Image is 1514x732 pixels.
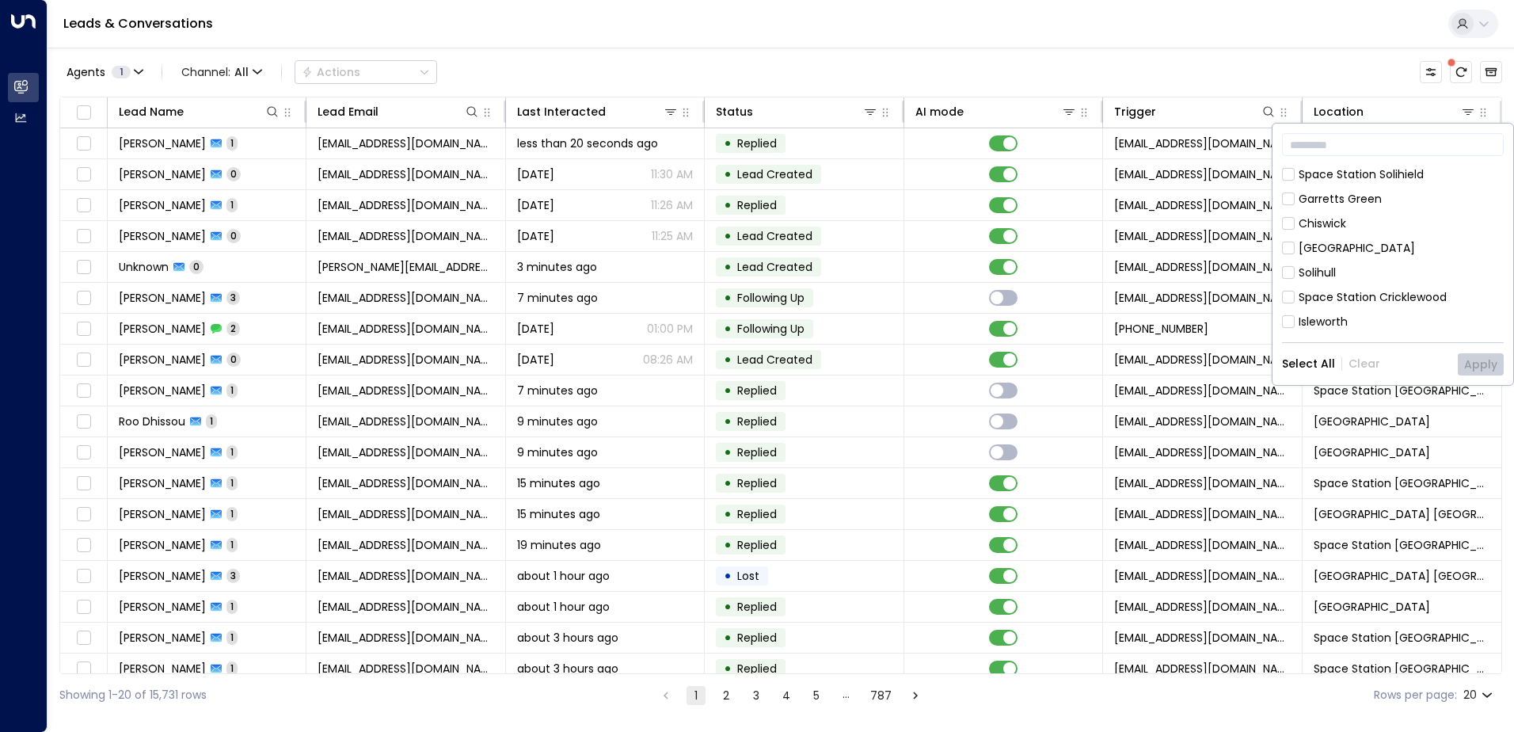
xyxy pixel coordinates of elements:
[517,290,598,306] span: 7 minutes ago
[318,102,479,121] div: Lead Email
[1282,215,1504,232] div: Chiswick
[74,196,93,215] span: Toggle select row
[724,315,732,342] div: •
[747,686,766,705] button: Go to page 3
[1114,197,1290,213] span: leads@space-station.co.uk
[647,321,693,337] p: 01:00 PM
[1114,352,1290,368] span: leads@space-station.co.uk
[1114,475,1290,491] span: leads@space-station.co.uk
[119,568,206,584] span: Karen Knight
[63,14,213,32] a: Leads & Conversations
[74,227,93,246] span: Toggle select row
[74,257,93,277] span: Toggle select row
[74,659,93,679] span: Toggle select row
[318,259,493,275] span: stephen.ridehalgh@gmail.com
[724,532,732,559] div: •
[1314,444,1430,460] span: Space Station Stirchley
[1314,506,1490,522] span: Space Station Kilburn
[737,506,777,522] span: Replied
[226,383,238,397] span: 1
[74,474,93,494] span: Toggle select row
[737,661,777,677] span: Replied
[226,167,241,181] span: 0
[74,381,93,401] span: Toggle select row
[1314,102,1364,121] div: Location
[517,383,598,398] span: 7 minutes ago
[318,444,493,460] span: neilhancock32@gmail.com
[226,476,238,490] span: 1
[1299,314,1348,330] div: Isleworth
[318,568,493,584] span: karenknight2009@hotmail.co.uk
[517,166,554,182] span: Yesterday
[1374,687,1457,703] label: Rows per page:
[1282,265,1504,281] div: Solihull
[1480,61,1502,83] button: Archived Leads
[119,102,184,121] div: Lead Name
[517,259,597,275] span: 3 minutes ago
[724,192,732,219] div: •
[295,60,437,84] div: Button group with a nested menu
[716,102,877,121] div: Status
[234,66,249,78] span: All
[318,630,493,646] span: mflewis56@gmail.com
[226,600,238,613] span: 1
[119,259,169,275] span: Unknown
[318,475,493,491] span: charliexmills@icloud.com
[1282,191,1504,208] div: Garretts Green
[74,350,93,370] span: Toggle select row
[737,197,777,213] span: Replied
[119,537,206,553] span: Simon Turrill
[119,506,206,522] span: Sam Tyzack
[737,568,759,584] span: Lost
[189,260,204,273] span: 0
[74,134,93,154] span: Toggle select row
[1282,314,1504,330] div: Isleworth
[175,61,268,83] span: Channel:
[1114,630,1290,646] span: leads@space-station.co.uk
[724,377,732,404] div: •
[1299,240,1415,257] div: [GEOGRAPHIC_DATA]
[318,197,493,213] span: sjtedrake@btinternet.com
[737,352,812,368] span: Lead Created
[1314,414,1430,429] span: Space Station Stirchley
[737,290,805,306] span: Following Up
[119,475,206,491] span: Charlie Mills
[517,475,600,491] span: 15 minutes ago
[119,444,206,460] span: Neil Hancock
[724,254,732,280] div: •
[318,599,493,615] span: nasha111184@gmail.com
[59,687,207,703] div: Showing 1-20 of 15,731 rows
[1114,228,1290,244] span: leads@space-station.co.uk
[318,166,493,182] span: sjtedrake@btinternet.com
[74,536,93,555] span: Toggle select row
[318,228,493,244] span: sjtedrake@btinternet.com
[74,505,93,524] span: Toggle select row
[724,346,732,373] div: •
[724,501,732,528] div: •
[1114,102,1156,121] div: Trigger
[1299,166,1424,183] div: Space Station Solihield
[318,661,493,677] span: mflewis56@gmail.com
[1282,240,1504,257] div: [GEOGRAPHIC_DATA]
[1314,537,1490,553] span: Space Station Swiss Cottage
[517,197,554,213] span: Yesterday
[724,439,732,466] div: •
[724,562,732,589] div: •
[1282,357,1335,370] button: Select All
[119,383,206,398] span: Robert Bignell
[1314,630,1490,646] span: Space Station Solihull
[517,661,618,677] span: about 3 hours ago
[1299,191,1382,208] div: Garretts Green
[119,661,206,677] span: Margaret Lewis
[643,352,693,368] p: 08:26 AM
[807,686,826,705] button: Go to page 5
[67,67,105,78] span: Agents
[724,284,732,311] div: •
[226,198,238,212] span: 1
[226,445,238,459] span: 1
[226,631,238,644] span: 1
[318,506,493,522] span: samtanq@gmail.com
[1314,599,1430,615] span: Space Station Slough
[517,568,610,584] span: about 1 hour ago
[1450,61,1472,83] span: There are new threads available. Refresh the grid to view the latest updates.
